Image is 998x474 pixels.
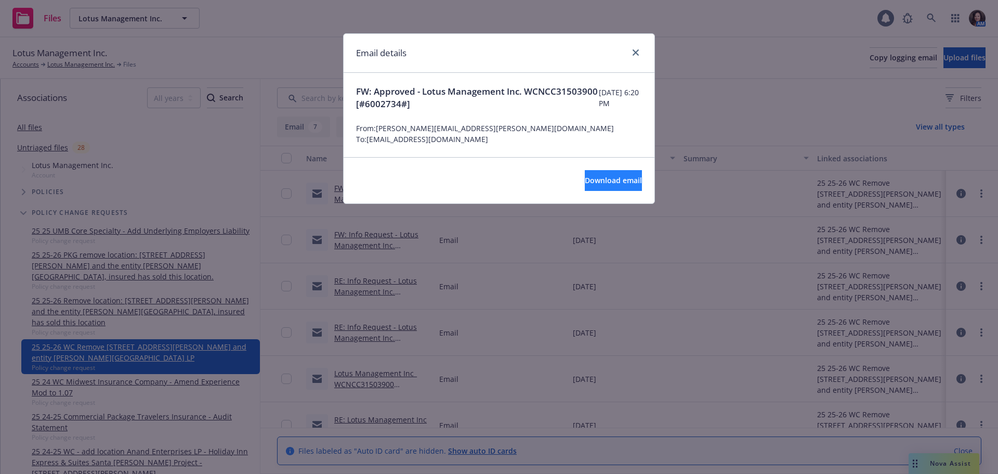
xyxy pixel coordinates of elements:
button: Download email [585,170,642,191]
span: FW: Approved - Lotus Management Inc. WCNCC31503900 [#6002734#] [356,85,599,110]
span: Download email [585,175,642,185]
span: From: [PERSON_NAME][EMAIL_ADDRESS][PERSON_NAME][DOMAIN_NAME] [356,123,642,134]
h1: Email details [356,46,406,60]
span: [DATE] 6:20 PM [599,87,642,109]
span: To: [EMAIL_ADDRESS][DOMAIN_NAME] [356,134,642,145]
a: close [629,46,642,59]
